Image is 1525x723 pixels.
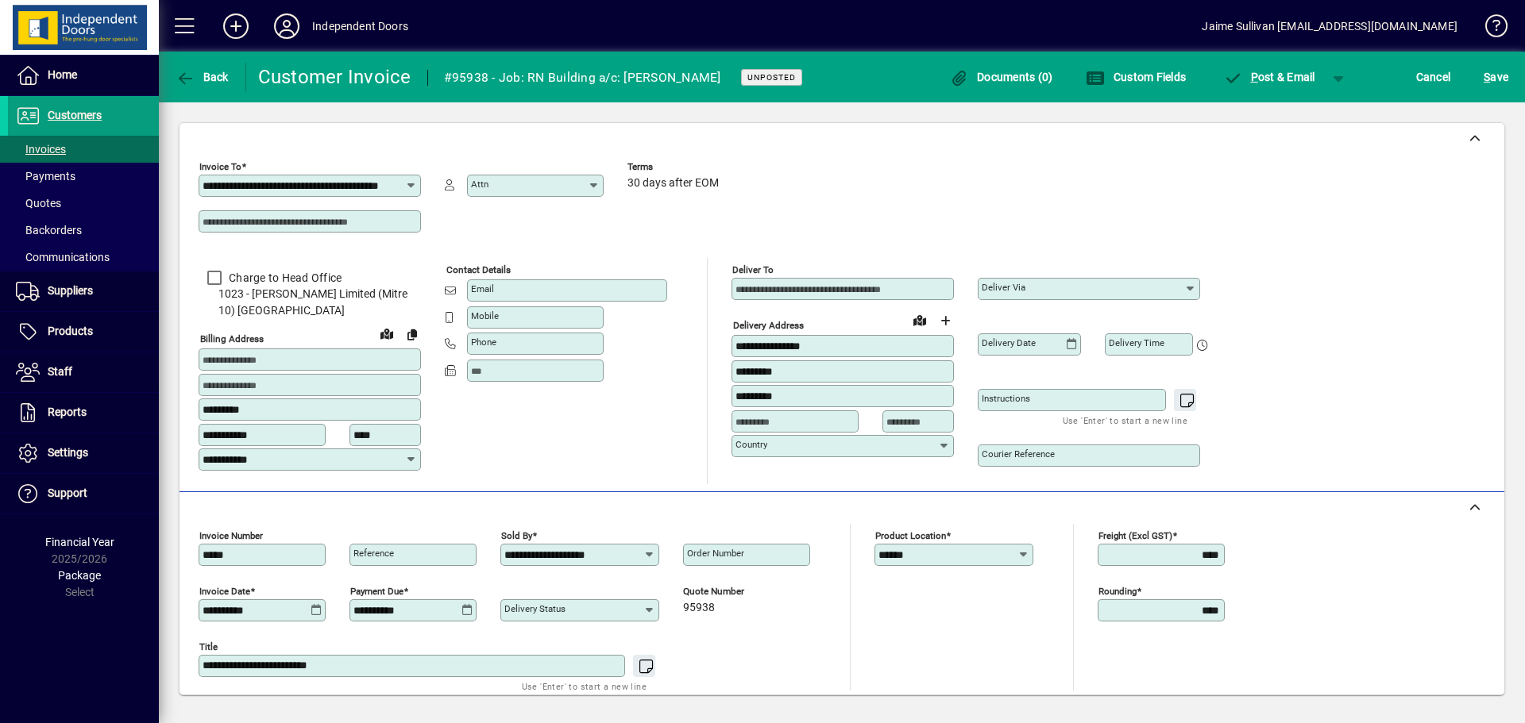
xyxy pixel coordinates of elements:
[374,321,400,346] a: View on map
[1215,63,1323,91] button: Post & Email
[176,71,229,83] span: Back
[199,286,421,319] span: 1023 - [PERSON_NAME] Limited (Mitre 10) [GEOGRAPHIC_DATA]
[199,585,250,596] mat-label: Invoice date
[1484,71,1490,83] span: S
[907,307,932,333] a: View on map
[471,310,499,321] mat-label: Mobile
[8,271,159,311] a: Suppliers
[683,602,715,614] span: 95938
[982,393,1030,404] mat-label: Instructions
[16,170,75,183] span: Payments
[48,486,87,499] span: Support
[172,63,233,91] button: Back
[946,63,1057,91] button: Documents (0)
[199,529,263,540] mat-label: Invoice number
[210,12,261,40] button: Add
[1251,71,1258,83] span: P
[350,585,403,596] mat-label: Payment due
[982,448,1055,460] mat-label: Courier Reference
[1202,13,1457,39] div: Jaime Sullivan [EMAIL_ADDRESS][DOMAIN_NAME]
[8,244,159,271] a: Communications
[8,163,159,190] a: Payments
[982,337,1036,348] mat-label: Delivery date
[159,63,246,91] app-page-header-button: Back
[982,282,1025,293] mat-label: Deliver via
[312,13,408,39] div: Independent Doors
[258,64,411,90] div: Customer Invoice
[950,71,1053,83] span: Documents (0)
[1416,64,1451,90] span: Cancel
[1063,411,1187,429] mat-hint: Use 'Enter' to start a new line
[1484,64,1508,90] span: ave
[1223,71,1315,83] span: ost & Email
[45,536,114,548] span: Financial Year
[471,337,496,348] mat-label: Phone
[683,586,778,597] span: Quote number
[48,365,72,378] span: Staff
[8,433,159,473] a: Settings
[48,109,102,121] span: Customers
[48,446,88,459] span: Settings
[627,162,723,172] span: Terms
[261,12,312,40] button: Profile
[1412,63,1455,91] button: Cancel
[1086,71,1186,83] span: Custom Fields
[471,283,494,294] mat-label: Email
[1109,337,1164,348] mat-label: Delivery time
[48,68,77,81] span: Home
[16,224,82,237] span: Backorders
[627,177,719,190] span: 30 days after EOM
[16,143,66,156] span: Invoices
[8,136,159,163] a: Invoices
[16,197,61,210] span: Quotes
[8,190,159,217] a: Quotes
[732,264,774,275] mat-label: Deliver To
[8,352,159,392] a: Staff
[8,312,159,352] a: Products
[8,56,159,95] a: Home
[875,529,946,540] mat-label: Product location
[48,406,87,418] span: Reports
[8,217,159,244] a: Backorders
[199,161,241,172] mat-label: Invoice To
[1098,529,1172,540] mat-label: Freight (excl GST)
[226,270,342,286] label: Charge to Head Office
[48,325,93,337] span: Products
[1098,585,1137,596] mat-label: Rounding
[1473,3,1505,55] a: Knowledge Base
[932,308,958,333] button: Choose address
[8,474,159,513] a: Support
[400,321,425,347] button: Copy to Delivery address
[444,65,721,90] div: #95938 - Job: RN Building a/c: [PERSON_NAME]
[687,548,744,559] mat-label: Order number
[1480,63,1512,91] button: Save
[353,548,394,559] mat-label: Reference
[8,393,159,433] a: Reports
[522,677,647,695] mat-hint: Use 'Enter' to start a new line
[48,284,93,297] span: Suppliers
[471,179,488,190] mat-label: Attn
[504,603,566,614] mat-label: Delivery status
[58,569,101,582] span: Package
[199,640,218,652] mat-label: Title
[1082,63,1190,91] button: Custom Fields
[501,529,532,540] mat-label: Sold by
[747,72,796,83] span: Unposted
[735,439,767,450] mat-label: Country
[16,251,110,263] span: Communications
